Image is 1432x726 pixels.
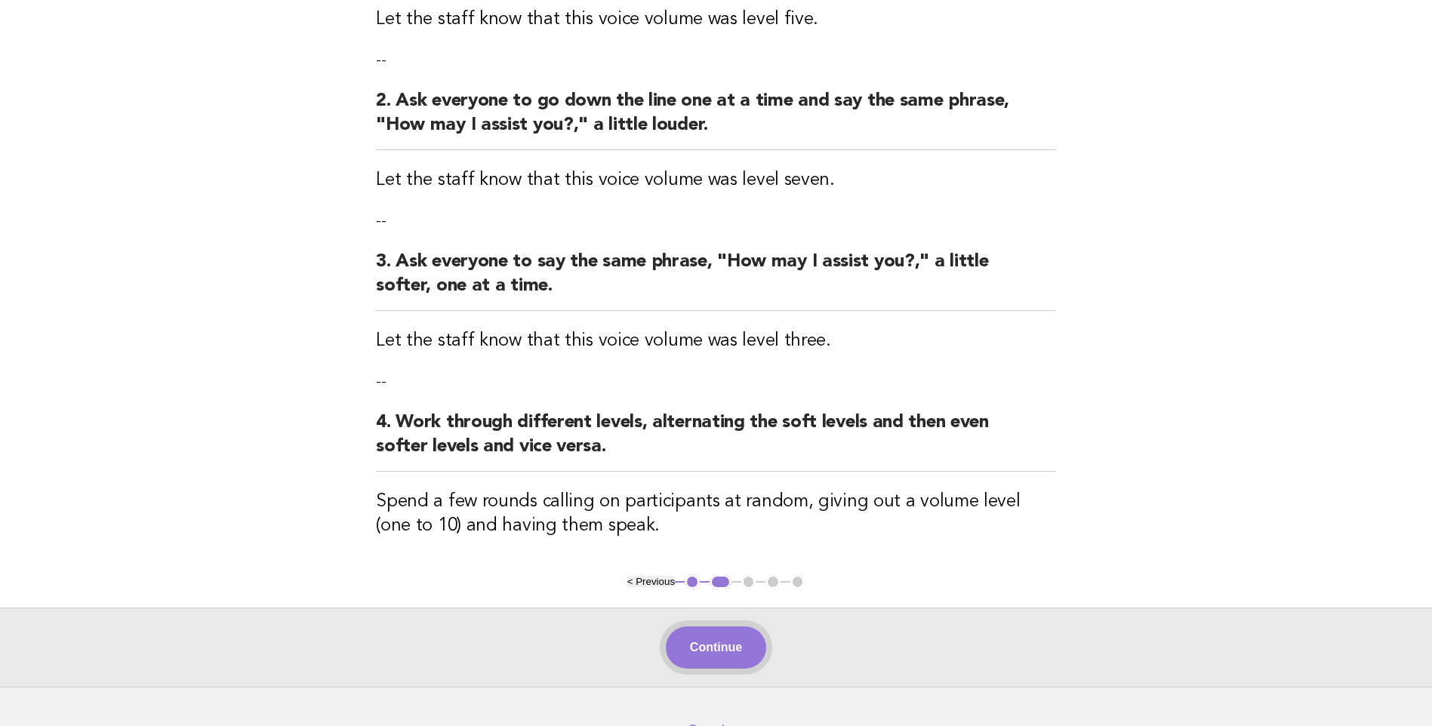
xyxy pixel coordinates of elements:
p: -- [376,50,1056,71]
h2: 2. Ask everyone to go down the line one at a time and say the same phrase, "How may I assist you?... [376,89,1056,150]
h2: 3. Ask everyone to say the same phrase, "How may I assist you?," a little softer, one at a time. [376,250,1056,311]
h3: Let the staff know that this voice volume was level five. [376,8,1056,32]
p: -- [376,371,1056,392]
button: < Previous [627,576,675,587]
h2: 4. Work through different levels, alternating the soft levels and then even softer levels and vic... [376,411,1056,472]
h3: Let the staff know that this voice volume was level seven. [376,168,1056,192]
button: 1 [685,574,700,589]
button: 2 [710,574,731,589]
p: -- [376,211,1056,232]
h3: Spend a few rounds calling on participants at random, giving out a volume level (one to 10) and h... [376,490,1056,538]
h3: Let the staff know that this voice volume was level three. [376,329,1056,353]
button: Continue [666,626,766,669]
